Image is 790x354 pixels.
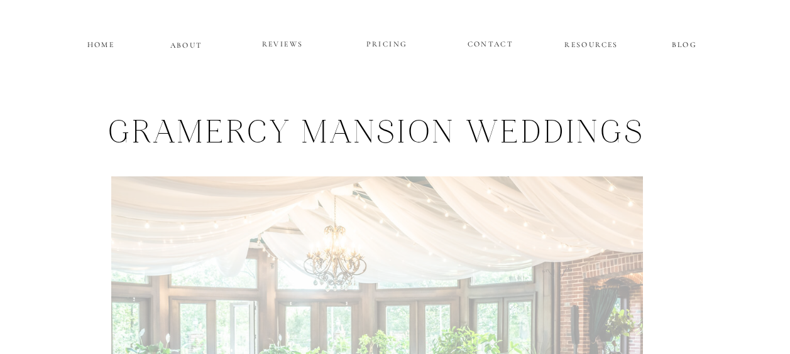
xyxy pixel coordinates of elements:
a: ABOUT [170,38,203,49]
a: RESOURCES [563,38,620,48]
a: HOME [85,38,117,48]
a: CONTACT [468,37,513,48]
h1: gramercy mansion Weddings [89,111,665,180]
a: BLOG [656,38,713,48]
a: PRICING [349,37,425,52]
a: REVIEWS [245,37,321,52]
